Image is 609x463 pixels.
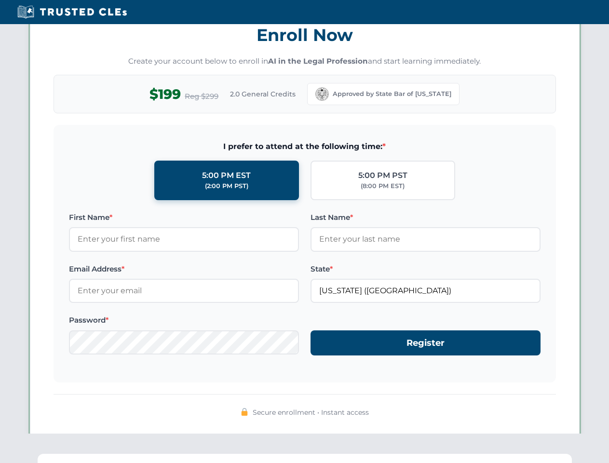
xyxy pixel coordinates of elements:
[311,330,541,356] button: Register
[241,408,248,416] img: 🔒
[69,227,299,251] input: Enter your first name
[311,279,541,303] input: California (CA)
[311,263,541,275] label: State
[185,91,218,102] span: Reg $299
[54,20,556,50] h3: Enroll Now
[149,83,181,105] span: $199
[253,407,369,418] span: Secure enrollment • Instant access
[361,181,405,191] div: (8:00 PM EST)
[268,56,368,66] strong: AI in the Legal Profession
[230,89,296,99] span: 2.0 General Credits
[315,87,329,101] img: California Bar
[69,279,299,303] input: Enter your email
[69,314,299,326] label: Password
[311,227,541,251] input: Enter your last name
[69,263,299,275] label: Email Address
[69,212,299,223] label: First Name
[69,140,541,153] span: I prefer to attend at the following time:
[14,5,130,19] img: Trusted CLEs
[311,212,541,223] label: Last Name
[54,56,556,67] p: Create your account below to enroll in and start learning immediately.
[205,181,248,191] div: (2:00 PM PST)
[202,169,251,182] div: 5:00 PM EST
[333,89,451,99] span: Approved by State Bar of [US_STATE]
[358,169,407,182] div: 5:00 PM PST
